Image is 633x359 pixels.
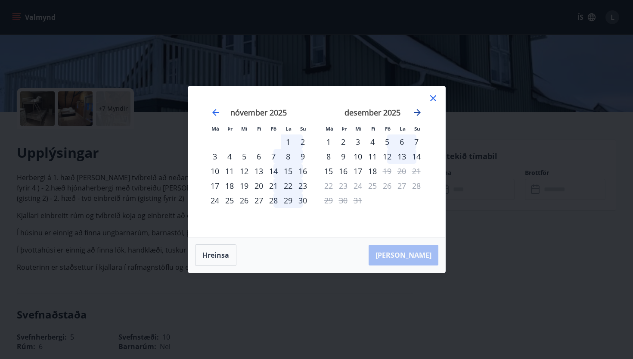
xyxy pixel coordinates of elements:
td: Not available. mánudagur, 22. desember 2025 [321,178,336,193]
div: 5 [237,149,251,164]
div: 17 [351,164,365,178]
td: Not available. mánudagur, 29. desember 2025 [321,193,336,208]
td: Choose föstudagur, 12. desember 2025 as your check-in date. It’s available. [380,149,394,164]
td: Choose laugardagur, 1. nóvember 2025 as your check-in date. It’s available. [281,134,295,149]
div: 8 [281,149,295,164]
div: 4 [222,149,237,164]
div: 14 [409,149,424,164]
td: Choose föstudagur, 21. nóvember 2025 as your check-in date. It’s available. [266,178,281,193]
div: 13 [251,164,266,178]
div: 2 [336,134,351,149]
small: Mi [241,125,248,132]
div: 1 [281,134,295,149]
strong: nóvember 2025 [230,107,287,118]
td: Choose miðvikudagur, 19. nóvember 2025 as your check-in date. It’s available. [237,178,251,193]
small: La [285,125,292,132]
div: 24 [208,193,222,208]
div: 3 [351,134,365,149]
td: Not available. þriðjudagur, 30. desember 2025 [336,193,351,208]
small: Má [211,125,219,132]
div: 27 [251,193,266,208]
td: Choose mánudagur, 17. nóvember 2025 as your check-in date. It’s available. [208,178,222,193]
button: Hreinsa [195,244,236,266]
small: Fi [371,125,375,132]
div: 10 [208,164,222,178]
td: Not available. miðvikudagur, 31. desember 2025 [351,193,365,208]
td: Not available. fimmtudagur, 25. desember 2025 [365,178,380,193]
td: Choose þriðjudagur, 18. nóvember 2025 as your check-in date. It’s available. [222,178,237,193]
td: Not available. laugardagur, 27. desember 2025 [394,178,409,193]
small: Su [414,125,420,132]
div: 21 [266,178,281,193]
td: Choose fimmtudagur, 6. nóvember 2025 as your check-in date. It’s available. [251,149,266,164]
td: Choose sunnudagur, 14. desember 2025 as your check-in date. It’s available. [409,149,424,164]
td: Choose þriðjudagur, 9. desember 2025 as your check-in date. It’s available. [336,149,351,164]
td: Choose föstudagur, 28. nóvember 2025 as your check-in date. It’s available. [266,193,281,208]
small: Má [326,125,333,132]
td: Not available. föstudagur, 19. desember 2025 [380,164,394,178]
td: Choose miðvikudagur, 5. nóvember 2025 as your check-in date. It’s available. [237,149,251,164]
div: 8 [321,149,336,164]
td: Choose fimmtudagur, 27. nóvember 2025 as your check-in date. It’s available. [251,193,266,208]
td: Choose mánudagur, 24. nóvember 2025 as your check-in date. It’s available. [208,193,222,208]
td: Not available. sunnudagur, 28. desember 2025 [409,178,424,193]
td: Choose sunnudagur, 7. desember 2025 as your check-in date. It’s available. [409,134,424,149]
div: 5 [380,134,394,149]
td: Choose miðvikudagur, 17. desember 2025 as your check-in date. It’s available. [351,164,365,178]
div: 20 [251,178,266,193]
td: Choose sunnudagur, 9. nóvember 2025 as your check-in date. It’s available. [295,149,310,164]
td: Not available. miðvikudagur, 24. desember 2025 [351,178,365,193]
small: Fö [271,125,276,132]
td: Choose mánudagur, 3. nóvember 2025 as your check-in date. It’s available. [208,149,222,164]
div: 9 [336,149,351,164]
td: Choose föstudagur, 14. nóvember 2025 as your check-in date. It’s available. [266,164,281,178]
td: Choose þriðjudagur, 25. nóvember 2025 as your check-in date. It’s available. [222,193,237,208]
td: Choose mánudagur, 8. desember 2025 as your check-in date. It’s available. [321,149,336,164]
td: Choose fimmtudagur, 18. desember 2025 as your check-in date. It’s available. [365,164,380,178]
td: Choose sunnudagur, 16. nóvember 2025 as your check-in date. It’s available. [295,164,310,178]
td: Choose laugardagur, 15. nóvember 2025 as your check-in date. It’s available. [281,164,295,178]
td: Choose sunnudagur, 30. nóvember 2025 as your check-in date. It’s available. [295,193,310,208]
div: 6 [251,149,266,164]
td: Choose laugardagur, 8. nóvember 2025 as your check-in date. It’s available. [281,149,295,164]
div: Calendar [199,97,435,227]
td: Choose mánudagur, 10. nóvember 2025 as your check-in date. It’s available. [208,164,222,178]
td: Choose fimmtudagur, 20. nóvember 2025 as your check-in date. It’s available. [251,178,266,193]
td: Not available. þriðjudagur, 23. desember 2025 [336,178,351,193]
small: La [400,125,406,132]
td: Choose laugardagur, 6. desember 2025 as your check-in date. It’s available. [394,134,409,149]
td: Choose þriðjudagur, 4. nóvember 2025 as your check-in date. It’s available. [222,149,237,164]
div: 4 [365,134,380,149]
div: 15 [321,164,336,178]
div: 30 [295,193,310,208]
td: Choose þriðjudagur, 2. desember 2025 as your check-in date. It’s available. [336,134,351,149]
div: 12 [237,164,251,178]
td: Choose föstudagur, 7. nóvember 2025 as your check-in date. It’s available. [266,149,281,164]
small: Þr [341,125,347,132]
div: 23 [295,178,310,193]
div: 11 [365,149,380,164]
td: Choose laugardagur, 13. desember 2025 as your check-in date. It’s available. [394,149,409,164]
td: Not available. sunnudagur, 21. desember 2025 [409,164,424,178]
td: Choose mánudagur, 15. desember 2025 as your check-in date. It’s available. [321,164,336,178]
td: Choose miðvikudagur, 10. desember 2025 as your check-in date. It’s available. [351,149,365,164]
div: 28 [266,193,281,208]
td: Choose laugardagur, 29. nóvember 2025 as your check-in date. It’s available. [281,193,295,208]
strong: desember 2025 [344,107,400,118]
div: 14 [266,164,281,178]
div: Move backward to switch to the previous month. [211,107,221,118]
div: Aðeins útritun í boði [380,164,394,178]
div: 9 [295,149,310,164]
small: Þr [227,125,233,132]
td: Choose miðvikudagur, 26. nóvember 2025 as your check-in date. It’s available. [237,193,251,208]
div: 3 [208,149,222,164]
div: 10 [351,149,365,164]
div: 12 [380,149,394,164]
div: 7 [266,149,281,164]
div: Move forward to switch to the next month. [412,107,422,118]
div: 18 [365,164,380,178]
td: Choose miðvikudagur, 12. nóvember 2025 as your check-in date. It’s available. [237,164,251,178]
div: 25 [222,193,237,208]
div: 2 [295,134,310,149]
div: 29 [281,193,295,208]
